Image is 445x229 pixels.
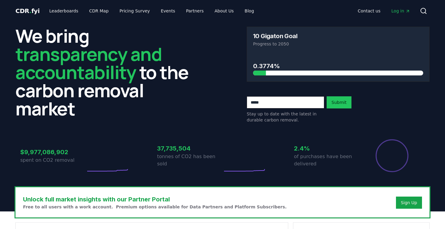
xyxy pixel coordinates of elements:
[247,111,324,123] p: Stay up to date with the latest in durable carbon removal.
[375,139,409,173] div: Percentage of sales delivered
[20,157,86,164] p: spent on CO2 removal
[84,5,114,16] a: CDR Map
[15,41,162,85] span: transparency and accountability
[396,197,422,209] button: Sign Up
[115,5,155,16] a: Pricing Survey
[253,33,297,39] h3: 10 Gigaton Goal
[181,5,209,16] a: Partners
[401,200,417,206] a: Sign Up
[20,148,86,157] h3: $9,977,086,902
[353,5,385,16] a: Contact us
[23,195,287,204] h3: Unlock full market insights with our Partner Portal
[353,5,415,16] nav: Main
[327,96,351,108] button: Submit
[253,61,423,71] h3: 0.3774%
[210,5,239,16] a: About Us
[157,153,222,168] p: tonnes of CO2 has been sold
[157,144,222,153] h3: 37,735,504
[23,204,287,210] p: Free to all users with a work account. Premium options available for Data Partners and Platform S...
[294,153,359,168] p: of purchases have been delivered
[15,27,198,118] h2: We bring to the carbon removal market
[29,7,31,15] span: .
[294,144,359,153] h3: 2.4%
[387,5,415,16] a: Log in
[253,41,423,47] p: Progress to 2050
[391,8,410,14] span: Log in
[44,5,259,16] nav: Main
[15,7,40,15] span: CDR fyi
[15,7,40,15] a: CDR.fyi
[240,5,259,16] a: Blog
[44,5,83,16] a: Leaderboards
[156,5,180,16] a: Events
